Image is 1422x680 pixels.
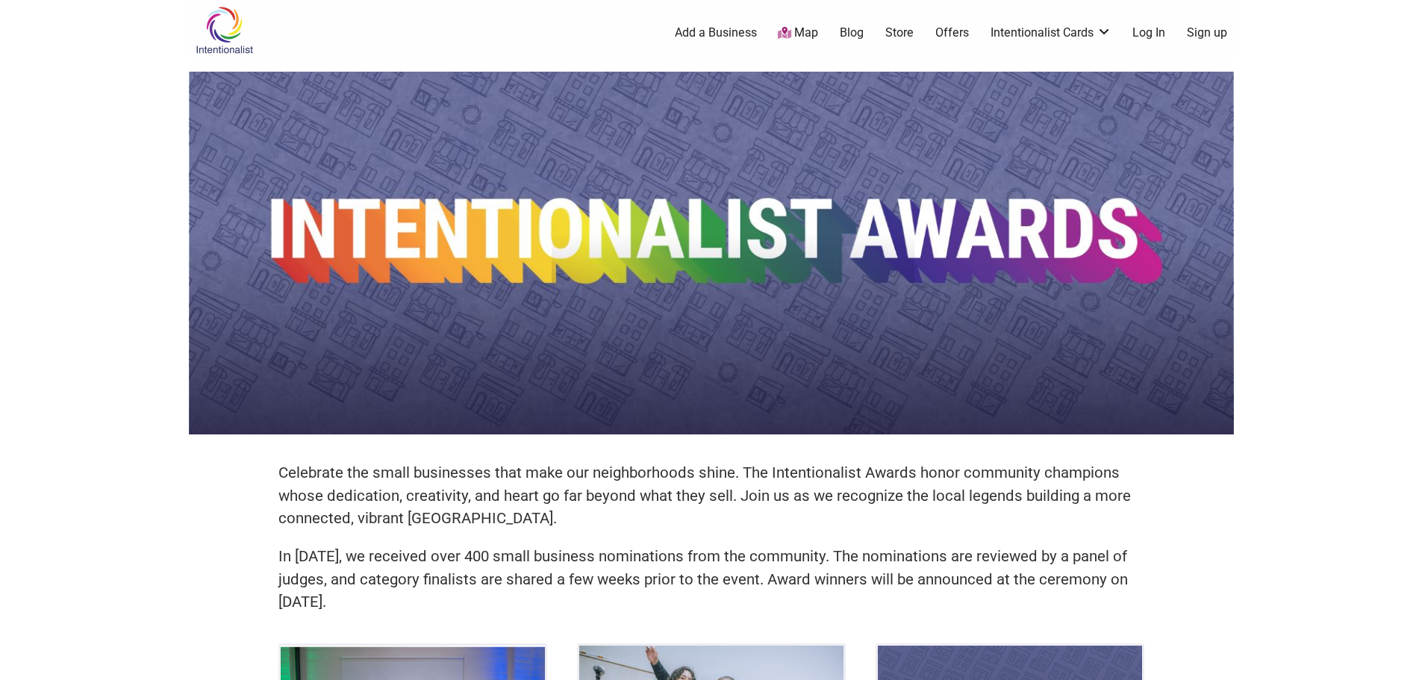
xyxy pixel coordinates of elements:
a: Blog [840,25,864,41]
a: Offers [935,25,969,41]
a: Map [778,25,818,42]
a: Add a Business [675,25,757,41]
a: Sign up [1187,25,1227,41]
a: Log In [1132,25,1165,41]
a: Intentionalist Cards [991,25,1111,41]
a: Store [885,25,914,41]
p: In [DATE], we received over 400 small business nominations from the community. The nominations ar... [278,545,1144,614]
p: Celebrate the small businesses that make our neighborhoods shine. The Intentionalist Awards honor... [278,461,1144,530]
img: Intentionalist [189,6,260,54]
